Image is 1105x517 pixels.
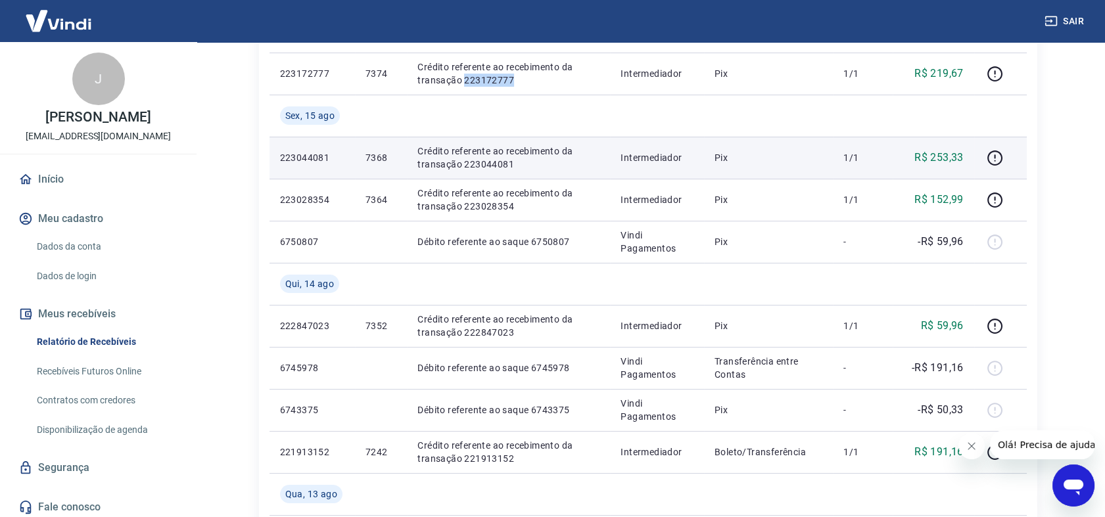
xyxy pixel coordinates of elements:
p: Intermediador [621,319,694,332]
a: Contratos com credores [32,387,181,414]
p: Crédito referente ao recebimento da transação 223172777 [417,60,600,87]
p: Pix [715,193,822,206]
p: 6743375 [280,403,344,416]
span: Qua, 13 ago [285,487,337,501]
p: Crédito referente ao recebimento da transação 221913152 [417,439,600,465]
p: 7368 [365,151,396,164]
p: Vindi Pagamentos [621,397,694,423]
iframe: Botão para abrir a janela de mensagens [1052,464,1094,506]
p: 223172777 [280,67,344,80]
p: Intermediador [621,445,694,459]
span: Sex, 15 ago [285,109,335,122]
button: Sair [1042,9,1089,34]
a: Relatório de Recebíveis [32,328,181,355]
p: Débito referente ao saque 6750807 [417,235,600,248]
div: J [72,53,125,105]
p: 7352 [365,319,396,332]
a: Dados de login [32,263,181,290]
p: Crédito referente ao recebimento da transação 223028354 [417,187,600,213]
a: Recebíveis Futuros Online [32,358,181,385]
p: Crédito referente ao recebimento da transação 223044081 [417,145,600,171]
p: Pix [715,319,822,332]
img: Vindi [16,1,101,41]
p: 221913152 [280,445,344,459]
p: Intermediador [621,151,694,164]
p: Vindi Pagamentos [621,229,694,255]
p: Intermediador [621,193,694,206]
p: Crédito referente ao recebimento da transação 222847023 [417,313,600,339]
p: 1/1 [843,151,882,164]
a: Segurança [16,453,181,482]
p: Intermediador [621,67,694,80]
p: -R$ 191,16 [912,360,964,376]
p: -R$ 59,96 [918,234,964,250]
p: 1/1 [843,67,882,80]
iframe: Mensagem da empresa [990,430,1094,459]
p: Pix [715,67,822,80]
p: Débito referente ao saque 6743375 [417,403,600,416]
iframe: Fechar mensagem [958,433,985,459]
p: R$ 59,96 [920,318,963,334]
p: Transferência entre Contas [715,355,822,381]
p: Pix [715,151,822,164]
a: Início [16,165,181,194]
p: 223028354 [280,193,344,206]
p: - [843,361,882,374]
p: 7374 [365,67,396,80]
p: Vindi Pagamentos [621,355,694,381]
p: R$ 219,67 [914,66,964,81]
p: R$ 191,16 [914,444,964,460]
p: [EMAIL_ADDRESS][DOMAIN_NAME] [26,129,171,143]
p: 7364 [365,193,396,206]
button: Meus recebíveis [16,300,181,328]
p: 223044081 [280,151,344,164]
p: R$ 253,33 [914,150,964,166]
a: Dados da conta [32,233,181,260]
p: - [843,403,882,416]
p: 7242 [365,445,396,459]
p: Pix [715,403,822,416]
span: Qui, 14 ago [285,277,334,290]
p: R$ 152,99 [914,192,964,208]
p: Boleto/Transferência [715,445,822,459]
p: 6750807 [280,235,344,248]
p: 1/1 [843,445,882,459]
span: Olá! Precisa de ajuda? [8,9,110,20]
button: Meu cadastro [16,204,181,233]
p: 222847023 [280,319,344,332]
p: -R$ 50,33 [918,402,964,418]
p: [PERSON_NAME] [45,110,151,124]
p: 1/1 [843,193,882,206]
p: 1/1 [843,319,882,332]
a: Disponibilização de agenda [32,416,181,443]
p: 6745978 [280,361,344,374]
p: Pix [715,235,822,248]
p: Débito referente ao saque 6745978 [417,361,600,374]
p: - [843,235,882,248]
